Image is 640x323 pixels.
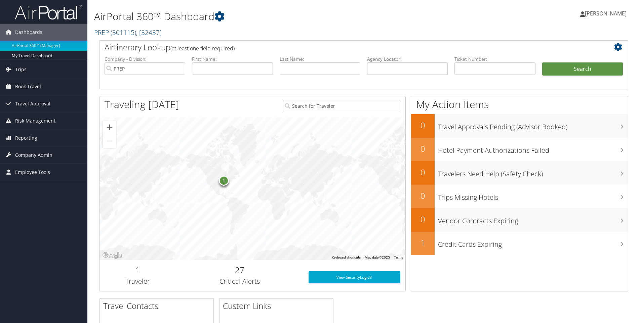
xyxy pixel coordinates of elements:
[411,237,435,248] h2: 1
[103,134,116,148] button: Zoom out
[332,255,361,260] button: Keyboard shortcuts
[170,45,235,52] span: (at least one field required)
[411,120,435,131] h2: 0
[411,138,628,161] a: 0Hotel Payment Authorizations Failed
[411,214,435,225] h2: 0
[15,78,41,95] span: Book Travel
[15,112,55,129] span: Risk Management
[542,62,623,76] button: Search
[101,251,123,260] img: Google
[105,277,171,286] h3: Traveler
[15,164,50,181] span: Employee Tools
[411,232,628,255] a: 1Credit Cards Expiring
[94,28,162,37] a: PREP
[411,143,435,154] h2: 0
[411,161,628,185] a: 0Travelers Need Help (Safety Check)
[580,3,633,24] a: [PERSON_NAME]
[585,10,627,17] span: [PERSON_NAME]
[411,167,435,178] h2: 0
[15,147,52,164] span: Company Admin
[111,28,136,37] span: ( 301115 )
[94,9,453,24] h1: AirPortal 360™ Dashboard
[101,251,123,260] a: Open this area in Google Maps (opens a new window)
[438,236,628,249] h3: Credit Cards Expiring
[438,166,628,179] h3: Travelers Need Help (Safety Check)
[103,300,213,312] h2: Travel Contacts
[103,121,116,134] button: Zoom in
[411,185,628,208] a: 0Trips Missing Hotels
[105,42,579,53] h2: Airtinerary Lookup
[105,97,179,111] h1: Traveling [DATE]
[15,4,82,20] img: airportal-logo.png
[15,95,50,112] span: Travel Approval
[181,277,298,286] h3: Critical Alerts
[438,142,628,155] h3: Hotel Payment Authorizations Failed
[438,119,628,132] h3: Travel Approvals Pending (Advisor Booked)
[280,56,360,62] label: Last Name:
[411,114,628,138] a: 0Travel Approvals Pending (Advisor Booked)
[438,213,628,226] h3: Vendor Contracts Expiring
[365,256,390,259] span: Map data ©2025
[223,300,333,312] h2: Custom Links
[411,208,628,232] a: 0Vendor Contracts Expiring
[283,100,400,112] input: Search for Traveler
[454,56,535,62] label: Ticket Number:
[411,190,435,201] h2: 0
[411,97,628,111] h1: My Action Items
[181,264,298,276] h2: 27
[367,56,448,62] label: Agency Locator:
[136,28,162,37] span: , [ 32437 ]
[309,271,400,283] a: View SecurityLogic®
[394,256,403,259] a: Terms (opens in new tab)
[15,24,42,41] span: Dashboards
[192,56,273,62] label: First Name:
[219,176,229,186] div: 1
[15,61,27,78] span: Trips
[105,56,185,62] label: Company - Division:
[105,264,171,276] h2: 1
[438,189,628,202] h3: Trips Missing Hotels
[15,130,37,146] span: Reporting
